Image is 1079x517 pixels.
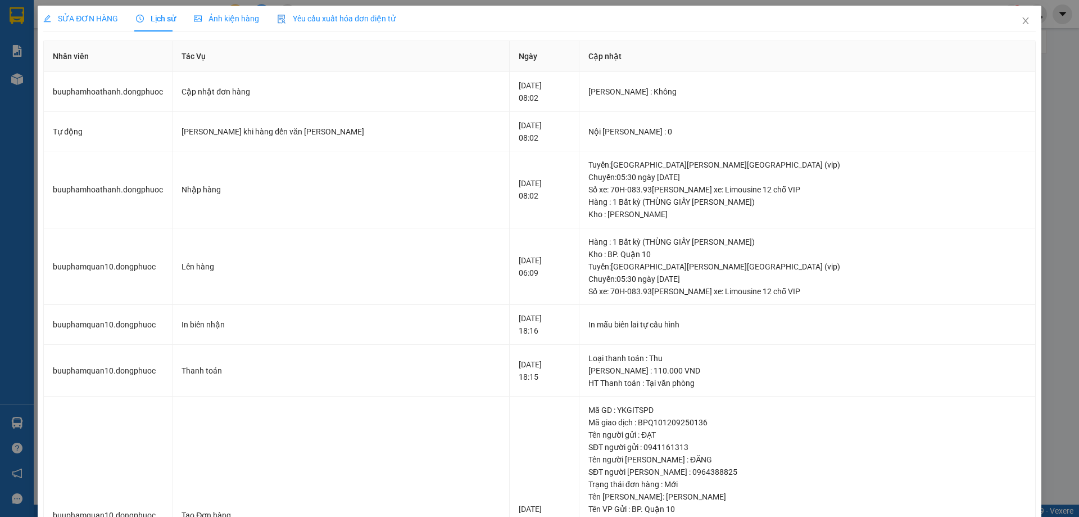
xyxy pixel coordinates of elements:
div: Thanh toán [182,365,500,377]
div: [DATE] 18:16 [519,312,570,337]
div: Loại thanh toán : Thu [588,352,1026,365]
td: buuphamquan10.dongphuoc [44,345,173,397]
div: SĐT người gửi : 0941161313 [588,441,1026,453]
th: Nhân viên [44,41,173,72]
div: [PERSON_NAME] : 110.000 VND [588,365,1026,377]
div: [DATE] 08:02 [519,79,570,104]
div: Hàng : 1 Bất kỳ (THÙNG GIẤY [PERSON_NAME]) [588,236,1026,248]
div: Nội [PERSON_NAME] : 0 [588,125,1026,138]
div: Tuyến : [GEOGRAPHIC_DATA][PERSON_NAME][GEOGRAPHIC_DATA] (vip) Chuyến: 05:30 ngày [DATE] Số xe: 70... [588,159,1026,196]
div: Tên người [PERSON_NAME] : ĐĂNG [588,453,1026,466]
div: Kho : [PERSON_NAME] [588,208,1026,221]
div: Tên người gửi : ĐẠT [588,429,1026,441]
div: [DATE] 06:09 [519,254,570,279]
div: Tuyến : [GEOGRAPHIC_DATA][PERSON_NAME][GEOGRAPHIC_DATA] (vip) Chuyến: 05:30 ngày [DATE] Số xe: 70... [588,260,1026,298]
div: Cập nhật đơn hàng [182,86,500,98]
td: Tự động [44,112,173,152]
div: Mã giao dịch : BPQ101209250136 [588,416,1026,429]
div: Hàng : 1 Bất kỳ (THÙNG GIẤY [PERSON_NAME]) [588,196,1026,208]
div: [PERSON_NAME] : Không [588,86,1026,98]
div: Lên hàng [182,260,500,273]
div: Tên [PERSON_NAME]: [PERSON_NAME] [588,491,1026,503]
div: [DATE] 18:15 [519,358,570,383]
td: buuphamhoathanh.dongphuoc [44,72,173,112]
div: Kho : BP. Quận 10 [588,248,1026,260]
div: Mã GD : YKGITSPD [588,404,1026,416]
span: clock-circle [136,15,144,23]
span: edit [43,15,51,23]
th: Cập nhật [579,41,1036,72]
span: SỬA ĐƠN HÀNG [43,14,118,23]
div: Tên VP Gửi : BP. Quận 10 [588,503,1026,515]
div: SĐT người [PERSON_NAME] : 0964388825 [588,466,1026,478]
div: [DATE] 08:02 [519,119,570,144]
td: buuphamquan10.dongphuoc [44,228,173,305]
button: Close [1010,6,1041,37]
div: [DATE] 08:02 [519,177,570,202]
div: In mẫu biên lai tự cấu hình [588,318,1026,331]
div: Trạng thái đơn hàng : Mới [588,478,1026,491]
th: Ngày [510,41,579,72]
div: [PERSON_NAME] khi hàng đến văn [PERSON_NAME] [182,125,500,138]
td: buuphamquan10.dongphuoc [44,305,173,345]
span: Ảnh kiện hàng [194,14,259,23]
div: In biên nhận [182,318,500,331]
div: HT Thanh toán : Tại văn phòng [588,377,1026,389]
th: Tác Vụ [173,41,510,72]
div: Nhập hàng [182,183,500,196]
span: Lịch sử [136,14,176,23]
td: buuphamhoathanh.dongphuoc [44,151,173,228]
span: picture [194,15,202,23]
span: Yêu cầu xuất hóa đơn điện tử [277,14,396,23]
span: close [1021,16,1030,25]
img: icon [277,15,286,24]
